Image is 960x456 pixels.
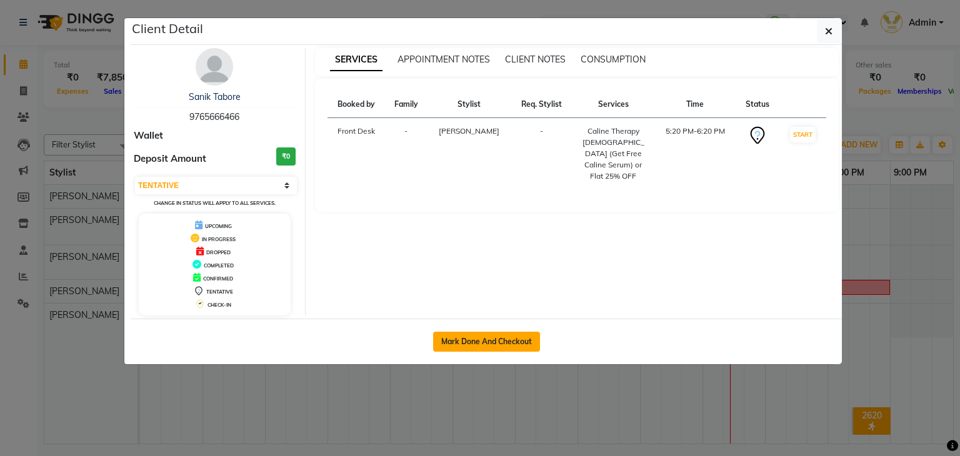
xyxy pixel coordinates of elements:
th: Stylist [427,91,511,118]
td: - [385,118,427,190]
span: UPCOMING [205,223,232,229]
th: Time [654,91,736,118]
span: APPOINTMENT NOTES [397,54,490,65]
span: CHECK-IN [207,302,231,308]
span: CLIENT NOTES [505,54,566,65]
span: 9765666466 [189,111,239,122]
th: Booked by [327,91,385,118]
td: 5:20 PM-6:20 PM [654,118,736,190]
h3: ₹0 [276,147,296,166]
span: Deposit Amount [134,152,206,166]
span: SERVICES [330,49,382,71]
th: Family [385,91,427,118]
td: Front Desk [327,118,385,190]
span: DROPPED [206,249,231,255]
h5: Client Detail [132,19,203,38]
span: TENTATIVE [206,289,233,295]
span: CONFIRMED [203,275,233,282]
span: IN PROGRESS [202,236,236,242]
th: Status [736,91,779,118]
a: Sanik Tabore [189,91,241,102]
button: START [790,127,816,142]
div: Caline Therapy [DEMOGRAPHIC_DATA] (Get Free Caline Serum) or Flat 25% OFF [579,126,647,182]
button: Mark Done And Checkout [433,332,540,352]
small: Change in status will apply to all services. [154,200,276,206]
span: [PERSON_NAME] [439,126,499,136]
th: Req. Stylist [511,91,572,118]
span: CONSUMPTION [581,54,646,65]
img: avatar [196,48,233,86]
span: COMPLETED [204,262,234,269]
td: - [511,118,572,190]
span: Wallet [134,129,163,143]
th: Services [572,91,654,118]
